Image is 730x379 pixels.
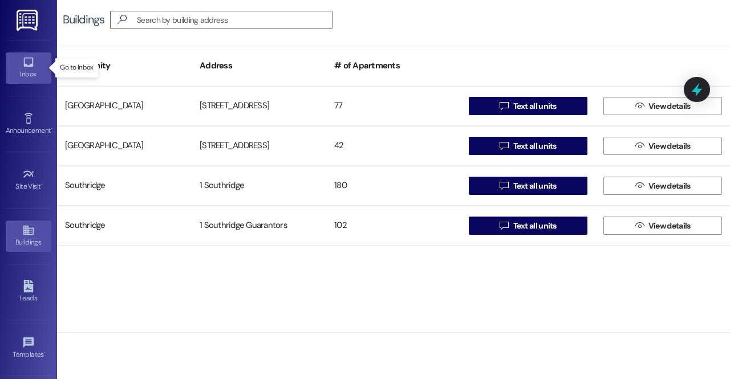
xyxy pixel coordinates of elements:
span: • [44,349,46,357]
p: Go to Inbox [60,63,93,72]
div: 1 Southridge [192,174,326,197]
span: Text all units [513,180,557,192]
a: Site Visit • [6,165,51,195]
a: Buildings [6,221,51,251]
span: • [41,181,43,189]
button: View details [603,97,722,115]
i:  [500,141,508,150]
div: Address [192,52,326,80]
button: Text all units [469,217,587,235]
span: View details [648,220,691,232]
a: Inbox [6,52,51,83]
button: Text all units [469,137,587,155]
div: Southridge [57,214,192,237]
div: 77 [326,95,461,117]
div: 180 [326,174,461,197]
i:  [635,101,644,111]
input: Search by building address [137,12,332,28]
div: [GEOGRAPHIC_DATA] [57,135,192,157]
div: 102 [326,214,461,237]
i:  [113,14,131,26]
div: [STREET_ADDRESS] [192,135,326,157]
div: [GEOGRAPHIC_DATA] [57,95,192,117]
div: 42 [326,135,461,157]
div: 1 Southridge Guarantors [192,214,326,237]
button: View details [603,217,722,235]
div: Buildings [63,14,104,26]
div: # of Apartments [326,52,461,80]
i:  [500,101,508,111]
span: View details [648,180,691,192]
i:  [635,181,644,190]
div: Community [57,52,192,80]
span: Text all units [513,220,557,232]
span: View details [648,100,691,112]
div: Southridge [57,174,192,197]
span: Text all units [513,100,557,112]
span: Text all units [513,140,557,152]
a: Templates • [6,333,51,364]
button: View details [603,177,722,195]
i:  [635,141,644,150]
span: View details [648,140,691,152]
button: Text all units [469,97,587,115]
a: Leads [6,276,51,307]
button: Text all units [469,177,587,195]
i:  [500,221,508,230]
i:  [635,221,644,230]
span: • [51,125,52,133]
i:  [500,181,508,190]
div: [STREET_ADDRESS] [192,95,326,117]
img: ResiDesk Logo [17,10,40,31]
button: View details [603,137,722,155]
